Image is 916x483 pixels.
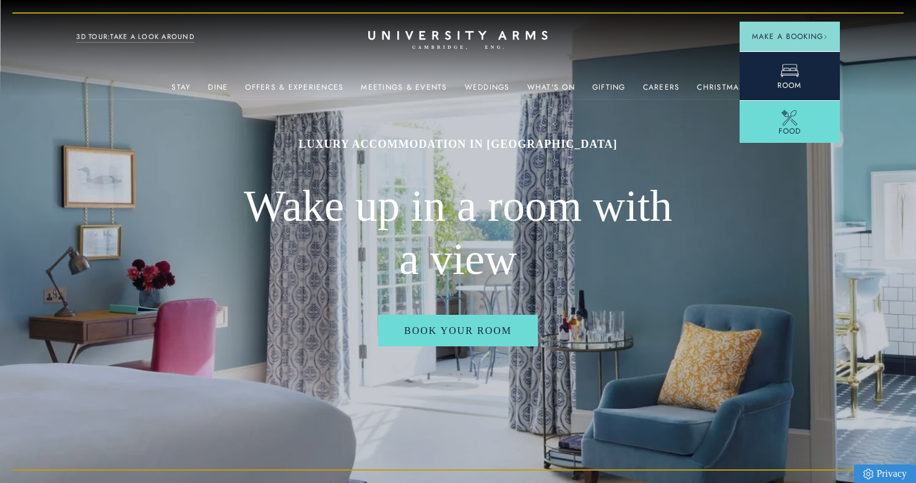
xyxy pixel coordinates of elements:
a: Dine [208,83,228,99]
a: Stay [171,83,191,99]
a: Careers [643,83,680,99]
a: Gifting [592,83,626,99]
span: Food [779,126,801,137]
a: Christmas [697,83,744,99]
a: Privacy [854,464,916,483]
a: 3D TOUR:TAKE A LOOK AROUND [76,32,194,43]
span: Make a Booking [752,31,827,42]
a: What's On [527,83,575,99]
a: Offers & Experiences [245,83,343,99]
a: Home [368,31,548,50]
h1: Luxury Accommodation in [GEOGRAPHIC_DATA] [229,137,687,152]
a: Weddings [465,83,510,99]
button: Make a BookingArrow icon [740,22,840,51]
a: Room [740,51,840,100]
a: Meetings & Events [361,83,447,99]
span: Room [777,80,801,91]
a: Book Your Room [378,315,538,347]
a: Food [740,100,840,146]
img: Arrow icon [823,35,827,39]
h2: Wake up in a room with a view [229,180,687,286]
img: Privacy [863,469,873,479]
